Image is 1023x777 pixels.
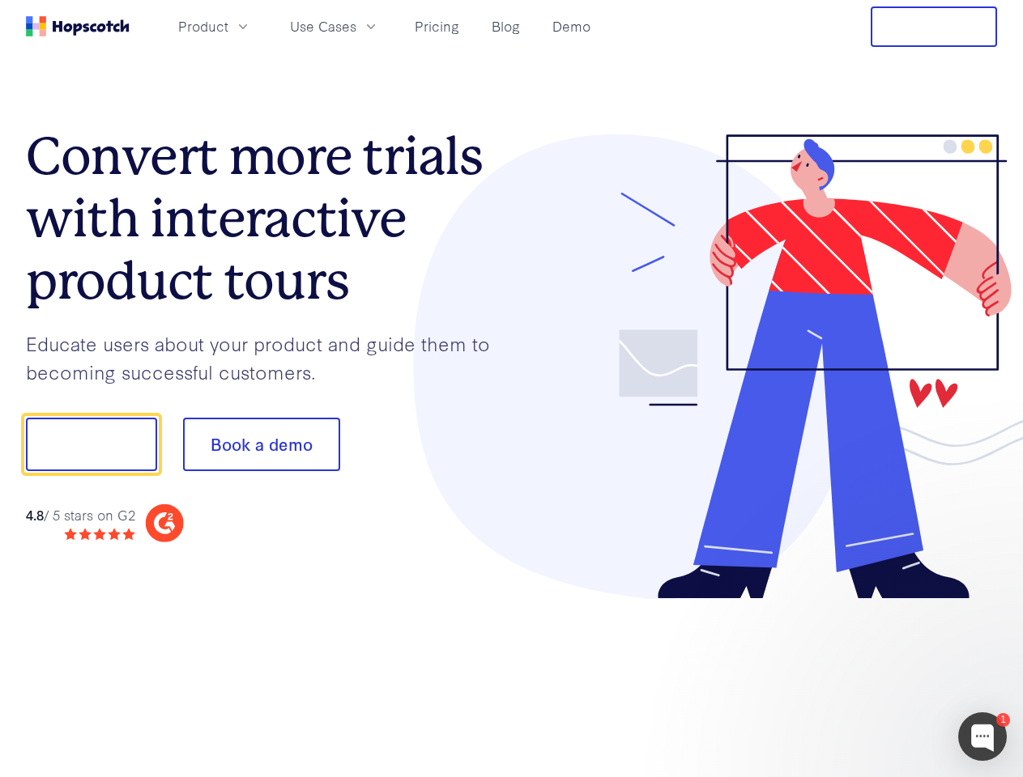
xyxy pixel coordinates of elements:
div: 1 [996,713,1010,727]
span: Use Cases [290,16,356,36]
button: Show me! [26,418,157,471]
h1: Convert more trials with interactive product tours [26,125,512,312]
button: Free Trial [871,6,997,47]
a: Demo [546,13,597,40]
button: Product [168,13,261,40]
button: Use Cases [280,13,389,40]
strong: 4.8 [26,505,44,524]
div: / 5 stars on G2 [26,505,135,525]
a: Blog [485,13,526,40]
span: Product [178,16,228,36]
button: Book a demo [183,418,340,471]
a: Home [26,16,130,36]
a: Pricing [408,13,466,40]
p: Educate users about your product and guide them to becoming successful customers. [26,329,512,385]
